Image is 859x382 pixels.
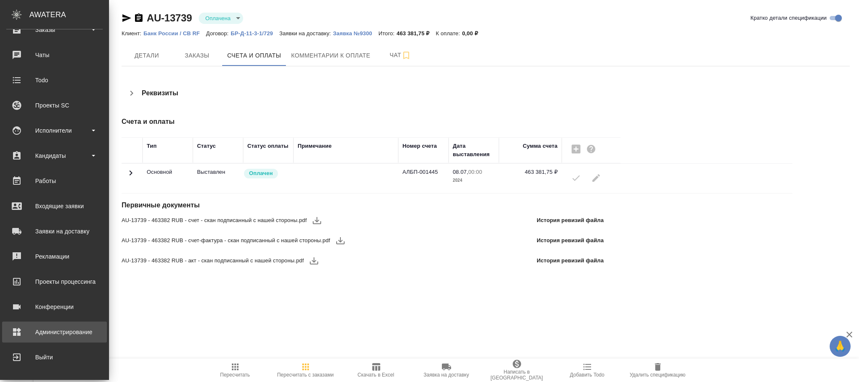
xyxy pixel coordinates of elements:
[411,358,482,382] button: Заявка на доставку
[398,164,449,193] td: АЛБП-001445
[2,221,107,242] a: Заявки на доставку
[29,6,109,23] div: AWATERA
[2,170,107,191] a: Работы
[6,326,103,338] div: Администрирование
[122,236,330,245] span: AU-13739 - 463382 RUB - счет-фактура - скан подписанный с нашей стороны.pdf
[2,44,107,65] a: Чаты
[468,169,482,175] p: 00:00
[298,142,332,150] div: Примечание
[6,200,103,212] div: Входящие заявки
[402,142,437,150] div: Номер счета
[623,358,693,382] button: Удалить спецификацию
[127,50,167,61] span: Детали
[203,15,233,22] button: Оплачена
[122,216,307,225] span: AU-13739 - 463382 RUB - счет - скан подписанный с нашей стороны.pdf
[537,256,604,265] p: История ревизий файла
[453,176,495,185] p: 2024
[6,149,103,162] div: Кандидаты
[397,30,436,37] p: 463 381,75 ₽
[630,372,685,378] span: Удалить спецификацию
[537,216,604,225] p: История ревизий файла
[126,173,136,179] span: Toggle Row Expanded
[277,372,334,378] span: Пересчитать с заказами
[279,30,333,37] p: Заявки на доставку:
[401,50,411,60] svg: Подписаться
[6,49,103,61] div: Чаты
[122,30,143,37] p: Клиент:
[537,236,604,245] p: История ревизий файла
[2,196,107,217] a: Входящие заявки
[570,372,604,378] span: Добавить Todo
[436,30,462,37] p: К оплате:
[200,358,270,382] button: Пересчитать
[2,95,107,116] a: Проекты SC
[147,142,157,150] div: Тип
[833,338,847,355] span: 🙏
[2,271,107,292] a: Проекты процессинга
[523,142,558,150] div: Сумма счета
[423,372,469,378] span: Заявка на доставку
[487,369,547,381] span: Написать в [GEOGRAPHIC_DATA]
[6,250,103,263] div: Рекламации
[134,13,144,23] button: Скопировать ссылку
[220,372,250,378] span: Пересчитать
[2,347,107,368] a: Выйти
[122,256,304,265] span: AU-13739 - 463382 RUB - акт - скан подписанный с нашей стороны.pdf
[499,164,562,193] td: 463 381,75 ₽
[197,168,239,176] p: Все изменения в спецификации заблокированы
[6,351,103,364] div: Выйти
[199,13,243,24] div: Оплачена
[142,88,178,98] h4: Реквизиты
[462,30,484,37] p: 0,00 ₽
[6,24,103,36] div: Заказы
[122,117,607,127] h4: Счета и оплаты
[830,336,851,357] button: 🙏
[552,358,623,382] button: Добавить Todo
[231,29,279,37] a: БР-Д-11-3-1/729
[341,358,411,382] button: Скачать в Excel
[227,50,281,61] span: Счета и оплаты
[143,30,206,37] p: Банк России / CB RF
[333,29,378,38] button: Заявка №9300
[333,30,378,37] p: Заявка №9300
[231,30,279,37] p: БР-Д-11-3-1/729
[147,12,192,24] a: AU-13739
[197,142,216,150] div: Статус
[247,142,288,150] div: Статус оплаты
[143,164,193,193] td: Основной
[380,50,420,60] span: Чат
[453,142,495,159] div: Дата выставления
[2,296,107,317] a: Конференции
[122,200,607,210] h4: Первичные документы
[122,13,132,23] button: Скопировать ссылку для ЯМессенджера
[379,30,397,37] p: Итого:
[6,301,103,313] div: Конференции
[6,124,103,137] div: Исполнители
[143,29,206,37] a: Банк России / CB RF
[2,322,107,343] a: Администрирование
[2,70,107,91] a: Todo
[6,175,103,187] div: Работы
[2,246,107,267] a: Рекламации
[270,358,341,382] button: Пересчитать с заказами
[206,30,231,37] p: Договор:
[358,372,394,378] span: Скачать в Excel
[6,275,103,288] div: Проекты процессинга
[482,358,552,382] button: Написать в [GEOGRAPHIC_DATA]
[291,50,371,61] span: Комментарии к оплате
[6,225,103,238] div: Заявки на доставку
[453,169,468,175] p: 08.07,
[249,169,273,178] p: Оплачен
[6,99,103,112] div: Проекты SC
[750,14,827,22] span: Кратко детали спецификации
[177,50,217,61] span: Заказы
[6,74,103,86] div: Todo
